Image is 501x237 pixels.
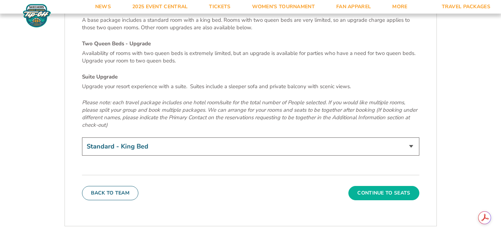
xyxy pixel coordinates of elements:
[82,50,419,65] p: Availability of rooms with two queen beds is extremely limited, but an upgrade is available for p...
[82,40,419,47] h4: Two Queen Beds - Upgrade
[82,186,139,200] button: Back To Team
[82,83,419,90] p: Upgrade your resort experience with a suite. Suites include a sleeper sofa and private balcony wi...
[21,4,52,28] img: Fort Myers Tip-Off
[348,186,419,200] button: Continue To Seats
[82,16,419,31] p: A base package includes a standard room with a king bed. Rooms with two queen beds are very limit...
[82,99,417,128] em: Please note: each travel package includes one hotel room/suite for the total number of People sel...
[82,73,419,81] h4: Suite Upgrade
